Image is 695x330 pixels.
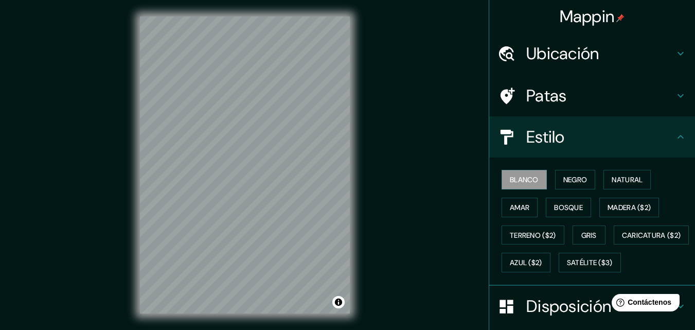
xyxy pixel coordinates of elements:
button: Natural [603,170,651,189]
font: Ubicación [526,43,599,64]
font: Caricatura ($2) [622,231,681,240]
button: Terreno ($2) [502,225,564,245]
font: Negro [563,175,587,184]
div: Patas [489,75,695,116]
div: Ubicación [489,33,695,74]
font: Estilo [526,126,565,148]
button: Activar o desactivar atribución [332,296,345,308]
font: Azul ($2) [510,258,542,268]
button: Satélite ($3) [559,253,621,272]
canvas: Mapa [140,16,350,314]
font: Mappin [560,6,615,27]
div: Estilo [489,116,695,158]
button: Bosque [546,198,591,217]
font: Gris [581,231,597,240]
button: Amar [502,198,538,217]
button: Blanco [502,170,547,189]
button: Madera ($2) [599,198,659,217]
font: Amar [510,203,529,212]
font: Disposición [526,296,611,317]
button: Azul ($2) [502,253,550,272]
img: pin-icon.png [616,14,625,22]
button: Negro [555,170,596,189]
button: Caricatura ($2) [614,225,689,245]
font: Bosque [554,203,583,212]
font: Terreno ($2) [510,231,556,240]
button: Gris [573,225,605,245]
font: Madera ($2) [608,203,651,212]
font: Blanco [510,175,539,184]
div: Disposición [489,286,695,327]
font: Patas [526,85,567,107]
font: Natural [612,175,643,184]
iframe: Lanzador de widgets de ayuda [603,290,684,319]
font: Satélite ($3) [567,258,613,268]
